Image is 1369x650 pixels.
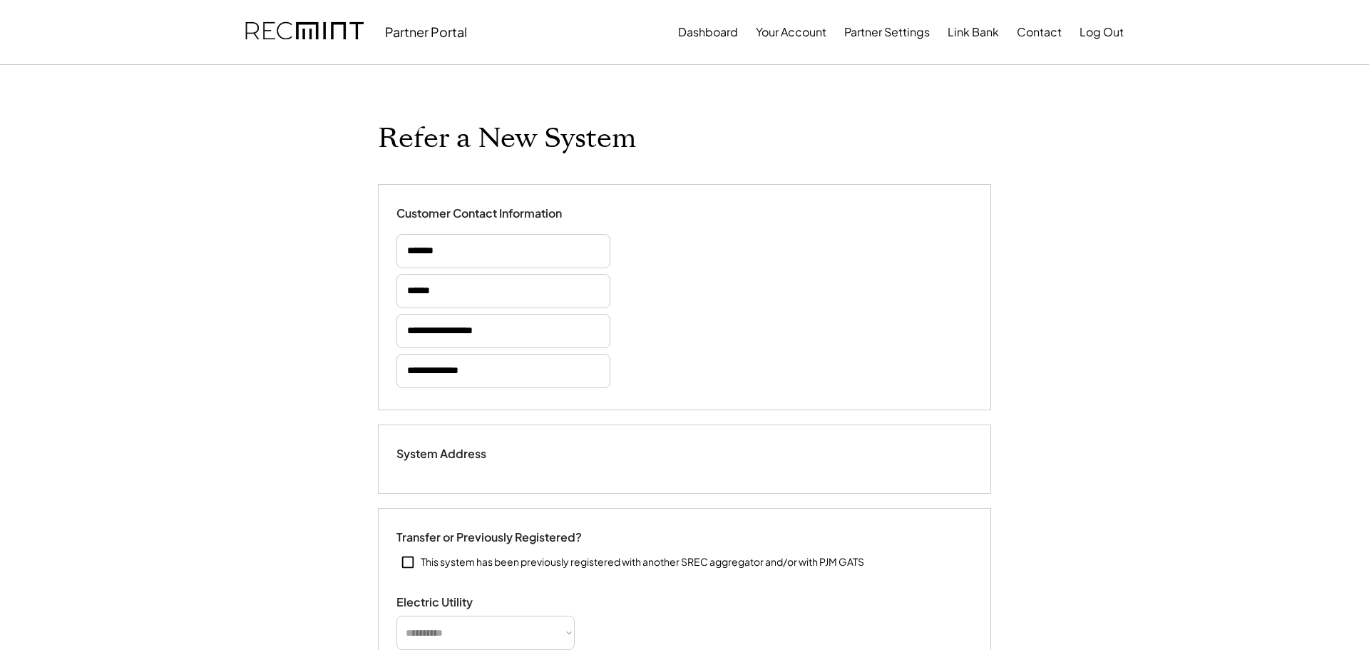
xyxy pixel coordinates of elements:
h1: Refer a New System [378,122,636,156]
button: Log Out [1080,18,1124,46]
button: Dashboard [678,18,738,46]
button: Partner Settings [844,18,930,46]
div: Transfer or Previously Registered? [396,530,582,545]
div: Electric Utility [396,595,539,610]
div: This system has been previously registered with another SREC aggregator and/or with PJM GATS [421,555,864,569]
button: Contact [1017,18,1062,46]
button: Link Bank [948,18,999,46]
div: System Address [396,447,539,462]
button: Your Account [756,18,826,46]
div: Customer Contact Information [396,206,562,221]
div: Partner Portal [385,24,467,40]
img: recmint-logotype%403x.png [245,8,364,56]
